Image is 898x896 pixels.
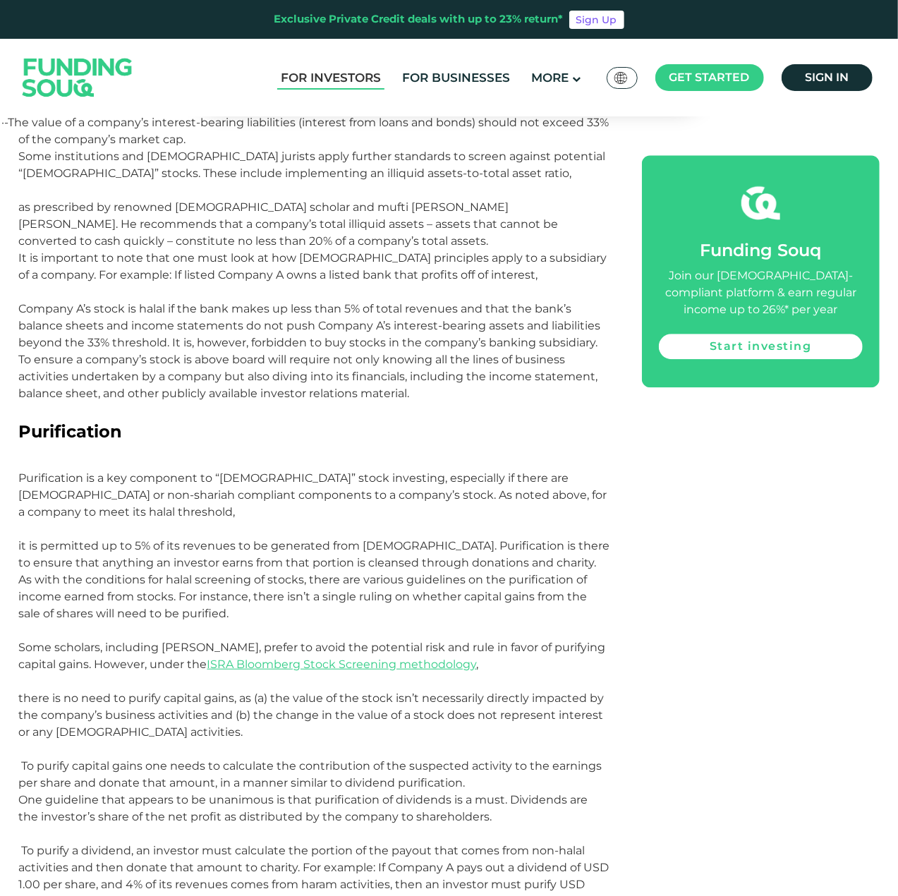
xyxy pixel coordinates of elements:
span: More [531,71,569,85]
a: Start investing [659,334,862,359]
a: For Investors [277,66,384,90]
a: Sign Up [569,11,624,29]
span: As with the conditions for halal screening of stocks, there are various guidelines on the purific... [19,573,606,671]
span: , there is no need to purify capital gains, as (a) the value of the stock isn’t necessarily direc... [19,658,605,789]
span: Purification [19,421,123,442]
span: Some institutions and [DEMOGRAPHIC_DATA] jurists apply further standards to screen against potent... [19,150,606,248]
span: · [2,116,8,129]
a: For Businesses [399,66,514,90]
div: Join our [DEMOGRAPHIC_DATA]-compliant platform & earn regular income up to 26%* per year [659,267,862,318]
span: Funding Souq [700,240,821,260]
a: ISRA Bloomberg Stock Screening methodology [207,658,477,671]
div: Exclusive Private Credit deals with up to 23% return* [274,11,564,28]
a: Sign in [782,64,873,91]
span: Purification is a key component to “[DEMOGRAPHIC_DATA]” stock investing, especially if there are ... [19,471,610,569]
span: It is important to note that one must look at how [DEMOGRAPHIC_DATA] principles apply to a subsid... [19,251,607,349]
span: - [5,116,8,129]
span: Sign in [805,71,849,84]
span: To ensure a company’s stock is above board will require not only knowing all the lines of busines... [19,353,598,400]
img: SA Flag [614,72,627,84]
img: Logo [8,42,147,113]
img: fsicon [741,183,780,222]
span: Get started [669,71,750,84]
